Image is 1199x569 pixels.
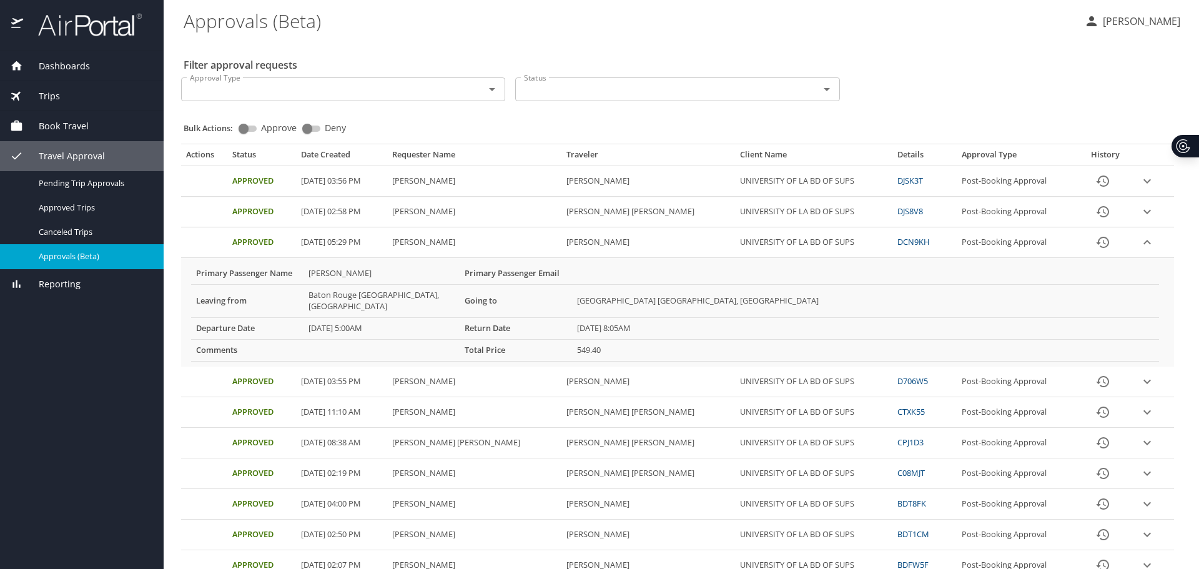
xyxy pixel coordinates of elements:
td: Post-Booking Approval [957,397,1078,428]
th: Going to [460,284,572,317]
th: Comments [191,339,303,361]
a: BDT1CM [897,528,929,540]
img: icon-airportal.png [11,12,24,37]
th: Status [227,149,296,166]
button: expand row [1138,372,1157,391]
td: Post-Booking Approval [957,197,1078,227]
a: CTXK55 [897,406,925,417]
td: UNIVERSITY OF LA BD OF SUPS [735,367,892,397]
a: DCN9KH [897,236,929,247]
button: History [1088,227,1118,257]
td: UNIVERSITY OF LA BD OF SUPS [735,197,892,227]
th: Return Date [460,317,572,339]
th: Date Created [296,149,387,166]
td: Approved [227,227,296,258]
p: [PERSON_NAME] [1099,14,1180,29]
span: Deny [325,124,346,132]
td: UNIVERSITY OF LA BD OF SUPS [735,489,892,520]
td: [DATE] 03:55 PM [296,367,387,397]
td: [PERSON_NAME] [561,489,736,520]
td: [DATE] 05:29 PM [296,227,387,258]
td: [DATE] 02:50 PM [296,520,387,550]
td: [PERSON_NAME] [387,397,561,428]
td: [DATE] 04:00 PM [296,489,387,520]
td: Approved [227,197,296,227]
td: [PERSON_NAME] [561,520,736,550]
td: Approved [227,428,296,458]
button: expand row [1138,403,1157,422]
td: UNIVERSITY OF LA BD OF SUPS [735,166,892,197]
th: Traveler [561,149,736,166]
button: expand row [1138,233,1157,252]
td: [PERSON_NAME] [387,227,561,258]
td: Approved [227,458,296,489]
td: [PERSON_NAME] [387,458,561,489]
td: 549.40 [572,339,1159,361]
span: Approvals (Beta) [39,250,149,262]
span: Book Travel [23,119,89,133]
th: Primary Passenger Name [191,263,303,284]
td: [PERSON_NAME] [PERSON_NAME] [561,397,736,428]
th: Approval Type [957,149,1078,166]
button: History [1088,428,1118,458]
td: Post-Booking Approval [957,458,1078,489]
span: Canceled Trips [39,226,149,238]
td: Approved [227,397,296,428]
button: History [1088,458,1118,488]
a: BDT8FK [897,498,926,509]
button: Open [818,81,836,98]
span: Approved Trips [39,202,149,214]
button: expand row [1138,202,1157,221]
td: UNIVERSITY OF LA BD OF SUPS [735,458,892,489]
td: [PERSON_NAME] [387,489,561,520]
span: Reporting [23,277,81,291]
td: [PERSON_NAME] [561,367,736,397]
span: Travel Approval [23,149,105,163]
th: Leaving from [191,284,303,317]
button: History [1088,367,1118,397]
th: Primary Passenger Email [460,263,572,284]
h1: Approvals (Beta) [184,1,1074,40]
td: [DATE] 02:58 PM [296,197,387,227]
th: History [1078,149,1133,166]
button: History [1088,489,1118,519]
td: [DATE] 8:05AM [572,317,1159,339]
th: Requester Name [387,149,561,166]
span: Trips [23,89,60,103]
button: History [1088,166,1118,196]
td: [PERSON_NAME] [303,263,460,284]
th: Actions [181,149,227,166]
span: Pending Trip Approvals [39,177,149,189]
td: [GEOGRAPHIC_DATA] [GEOGRAPHIC_DATA], [GEOGRAPHIC_DATA] [572,284,1159,317]
td: Post-Booking Approval [957,166,1078,197]
td: [PERSON_NAME] [561,227,736,258]
td: [PERSON_NAME] [387,166,561,197]
td: [DATE] 08:38 AM [296,428,387,458]
td: Post-Booking Approval [957,428,1078,458]
span: Dashboards [23,59,90,73]
a: D706W5 [897,375,928,387]
td: Post-Booking Approval [957,489,1078,520]
td: [DATE] 02:19 PM [296,458,387,489]
td: [PERSON_NAME] [387,197,561,227]
table: More info for approvals [191,263,1159,362]
td: Approved [227,367,296,397]
td: [PERSON_NAME] [PERSON_NAME] [561,197,736,227]
td: UNIVERSITY OF LA BD OF SUPS [735,520,892,550]
button: expand row [1138,525,1157,544]
button: History [1088,197,1118,227]
td: [DATE] 5:00AM [303,317,460,339]
td: UNIVERSITY OF LA BD OF SUPS [735,428,892,458]
button: History [1088,397,1118,427]
td: [PERSON_NAME] [387,367,561,397]
button: expand row [1138,433,1157,452]
a: DJSK3T [897,175,923,186]
td: Baton Rouge [GEOGRAPHIC_DATA], [GEOGRAPHIC_DATA] [303,284,460,317]
td: [PERSON_NAME] [561,166,736,197]
h2: Filter approval requests [184,55,297,75]
td: UNIVERSITY OF LA BD OF SUPS [735,227,892,258]
a: C08MJT [897,467,925,478]
th: Departure Date [191,317,303,339]
th: Total Price [460,339,572,361]
td: Post-Booking Approval [957,367,1078,397]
